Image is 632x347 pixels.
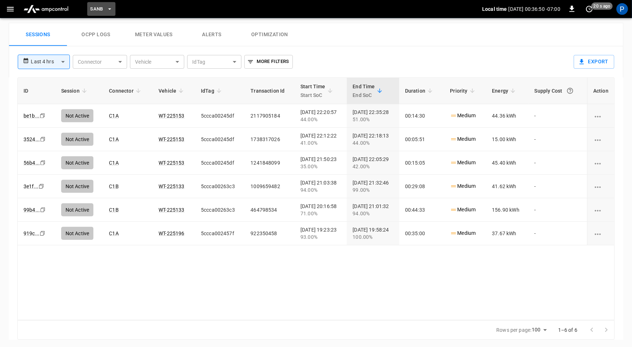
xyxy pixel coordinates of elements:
p: Medium [450,206,476,213]
p: Rows per page: [496,326,531,334]
a: WT-225133 [159,207,184,213]
img: ampcontrol.io logo [21,2,71,16]
div: 94.00% [353,210,393,217]
p: Medium [450,135,476,143]
a: 56b4... [24,160,40,166]
div: Not Active [61,227,94,240]
div: profile-icon [616,3,628,15]
div: copy [39,229,46,237]
p: Medium [450,182,476,190]
div: 35.00% [300,163,341,170]
a: C1B [109,183,118,189]
div: Supply Cost [535,84,581,97]
div: charging session options [593,159,608,166]
div: charging session options [593,206,608,213]
a: WT-225133 [159,183,184,189]
table: sessions table [18,78,614,245]
div: [DATE] 22:35:28 [353,109,393,123]
div: 100 [532,325,549,335]
span: Start TimeStart SoC [300,82,335,100]
button: SanB [87,2,115,16]
td: - [529,222,587,245]
span: IdTag [201,86,224,95]
span: SanB [90,5,103,13]
button: Sessions [9,23,67,46]
p: Medium [450,229,476,237]
p: Start SoC [300,91,325,100]
div: [DATE] 21:01:32 [353,203,393,217]
span: Session [61,86,89,95]
div: [DATE] 21:50:23 [300,156,341,170]
div: [DATE] 19:23:23 [300,226,341,241]
td: 00:44:33 [399,198,444,222]
div: charging session options [593,230,608,237]
td: 37.67 kWh [486,222,528,245]
button: Optimization [241,23,299,46]
div: Last 4 hrs [31,55,70,69]
button: The cost of your charging session based on your supply rates [564,84,577,97]
div: 71.00% [300,210,341,217]
td: - [529,198,587,222]
td: 45.40 kWh [486,151,528,175]
td: 156.90 kWh [486,198,528,222]
td: 00:05:51 [399,128,444,151]
td: 5ccca00245df [195,128,245,151]
div: [DATE] 21:32:46 [353,179,393,194]
td: 00:29:08 [399,175,444,198]
td: 00:14:30 [399,104,444,128]
span: 20 s ago [591,3,613,10]
button: Ocpp logs [67,23,125,46]
span: Connector [109,86,143,95]
div: Not Active [61,156,94,169]
div: copy [39,135,47,143]
td: 5ccca002457f [195,222,245,245]
span: Priority [450,86,477,95]
div: copy [39,206,47,214]
div: 99.00% [353,186,393,194]
div: 94.00% [300,186,341,194]
div: End Time [353,82,375,100]
p: [DATE] 00:36:50 -07:00 [509,5,560,13]
div: 44.00% [300,116,341,123]
p: End SoC [353,91,375,100]
div: [DATE] 22:18:13 [353,132,393,147]
a: C1A [109,113,118,119]
div: 41.00% [300,139,341,147]
div: sessions table [17,77,615,320]
a: WT-225153 [159,113,184,119]
td: - [529,104,587,128]
button: set refresh interval [583,3,595,15]
span: End TimeEnd SoC [353,82,384,100]
div: Not Active [61,109,94,122]
p: Medium [450,112,476,119]
a: 99b4... [24,207,40,213]
a: 3524... [24,136,40,142]
td: 464798534 [245,198,295,222]
p: 1–6 of 6 [558,326,577,334]
div: [DATE] 20:16:58 [300,203,341,217]
div: Not Active [61,133,94,146]
div: [DATE] 22:12:22 [300,132,341,147]
a: C1A [109,136,118,142]
td: 1241848099 [245,151,295,175]
a: C1A [109,160,118,166]
div: 100.00% [353,233,393,241]
button: More Filters [244,55,292,69]
div: 51.00% [353,116,393,123]
td: - [529,175,587,198]
div: 44.00% [353,139,393,147]
a: C1A [109,230,118,236]
td: 5ccca00263c3 [195,198,245,222]
div: Start Time [300,82,325,100]
div: copy [38,182,45,190]
td: 5ccca00245df [195,151,245,175]
th: Transaction Id [245,78,295,104]
td: 44.36 kWh [486,104,528,128]
td: 5ccca00245df [195,104,245,128]
div: [DATE] 22:05:29 [353,156,393,170]
span: Energy [492,86,518,95]
td: 5ccca00263c3 [195,175,245,198]
a: WT-225196 [159,230,184,236]
td: 00:15:05 [399,151,444,175]
div: 42.00% [353,163,393,170]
